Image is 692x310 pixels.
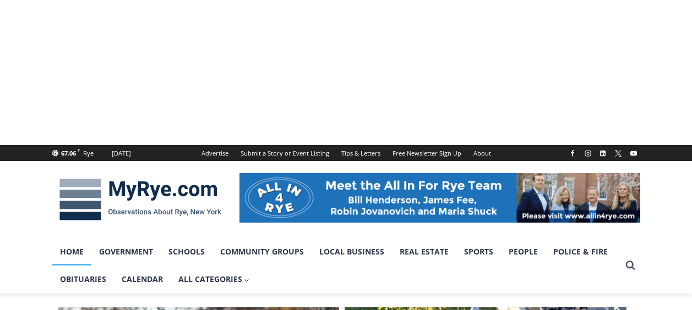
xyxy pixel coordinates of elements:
[61,149,76,157] span: 67.06
[312,238,392,265] a: Local Business
[195,145,235,161] a: Advertise
[392,238,456,265] a: Real Estate
[171,265,258,293] a: All Categories
[212,238,312,265] a: Community Groups
[501,238,546,265] a: People
[52,238,620,294] nav: Primary Navigation
[467,145,497,161] a: About
[112,148,131,158] div: [DATE]
[386,145,467,161] a: Free Newsletter Sign Up
[335,145,386,161] a: Tips & Letters
[114,265,171,293] a: Calendar
[52,238,91,265] a: Home
[566,147,579,160] a: Facebook
[161,238,212,265] a: Schools
[52,171,228,228] img: MyRye.com
[195,145,497,161] nav: Secondary Navigation
[620,256,640,275] button: View Search Form
[627,147,640,160] a: YouTube
[546,238,615,265] a: Police & Fire
[456,238,501,265] a: Sports
[612,147,625,160] a: X
[78,147,80,153] span: F
[235,145,335,161] a: Submit a Story or Event Listing
[83,148,94,158] div: Rye
[239,173,640,223] img: All in for Rye
[52,265,114,293] a: Obituaries
[581,147,595,160] a: Instagram
[596,147,609,160] a: Linkedin
[178,273,250,285] span: All Categories
[91,238,161,265] a: Government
